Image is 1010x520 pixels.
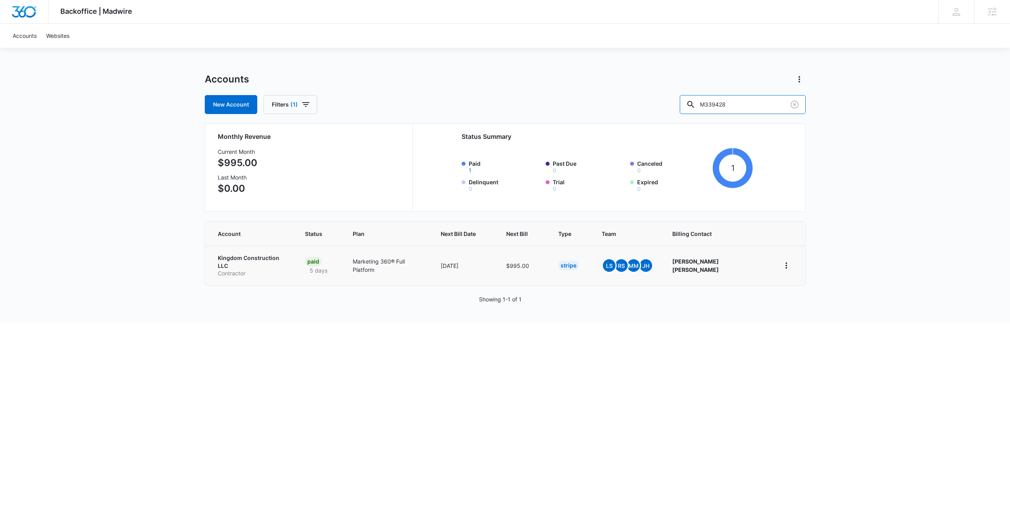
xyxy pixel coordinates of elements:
[603,259,615,272] span: LS
[264,95,317,114] button: Filters(1)
[8,24,41,48] a: Accounts
[627,259,640,272] span: MM
[205,95,257,114] a: New Account
[558,261,579,270] div: Stripe
[479,295,522,303] p: Showing 1-1 of 1
[672,230,761,238] span: Billing Contact
[353,230,422,238] span: Plan
[218,156,257,170] p: $995.00
[731,163,735,173] tspan: 1
[637,178,710,192] label: Expired
[637,159,710,173] label: Canceled
[469,178,541,192] label: Delinquent
[672,258,719,273] strong: [PERSON_NAME] [PERSON_NAME]
[205,73,249,85] h1: Accounts
[553,178,625,192] label: Trial
[497,246,549,285] td: $995.00
[218,181,257,196] p: $0.00
[640,259,652,272] span: JH
[553,159,625,173] label: Past Due
[506,230,528,238] span: Next Bill
[305,257,322,266] div: Paid
[680,95,806,114] input: Search
[615,259,628,272] span: RS
[305,266,332,275] p: 5 days
[218,173,257,181] h3: Last Month
[218,254,286,269] p: Kingdom Construction LLC
[788,98,801,111] button: Clear
[305,230,322,238] span: Status
[780,259,793,272] button: home
[60,7,132,15] span: Backoffice | Madwire
[353,257,422,274] p: Marketing 360® Full Platform
[431,246,497,285] td: [DATE]
[218,132,403,141] h2: Monthly Revenue
[793,73,806,86] button: Actions
[469,159,541,173] label: Paid
[558,230,571,238] span: Type
[218,230,275,238] span: Account
[41,24,74,48] a: Websites
[441,230,476,238] span: Next Bill Date
[602,230,642,238] span: Team
[469,168,471,173] button: Paid
[218,148,257,156] h3: Current Month
[462,132,753,141] h2: Status Summary
[218,269,286,277] p: Contractor
[218,254,286,277] a: Kingdom Construction LLCContractor
[290,102,298,107] span: (1)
